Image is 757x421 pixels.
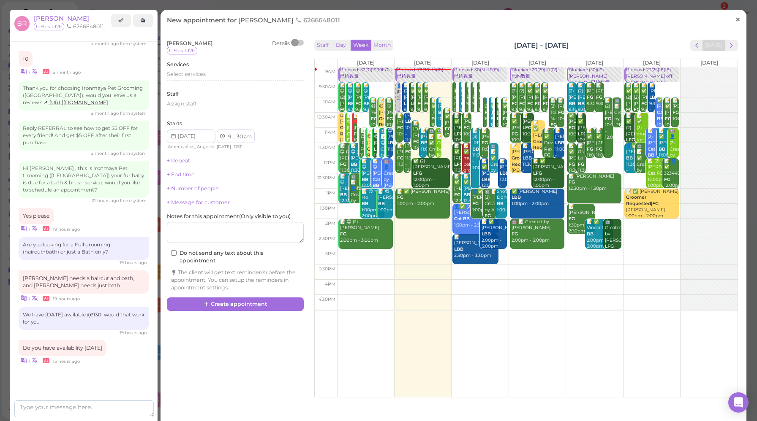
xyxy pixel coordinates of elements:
b: FG [472,94,479,100]
span: New appointment for [167,16,342,24]
div: 📝 (2) [PERSON_NAME] 9:30am - 10:30am [511,82,517,126]
div: 📝 (2) [PERSON_NAME] 11:00am - 12:00pm [647,128,659,178]
b: FG [397,155,403,161]
b: FG [543,101,549,106]
span: [DATE] [217,144,231,149]
div: 📝 [PERSON_NAME] 11:00am - 12:00pm [481,128,490,165]
div: 📝 ✅ [PERSON_NAME] 12:00pm - 1:00pm [481,158,490,202]
span: [PERSON_NAME] [167,40,212,46]
div: 📝 [PERSON_NAME] 9:30am - 10:30am [649,82,655,119]
b: LBB [405,119,414,124]
div: 📝 ✅ [PERSON_NAME] 10:00am - 11:00am [664,97,670,141]
div: 📝 (2) Tei Narumi 10:00am - 11:00am [550,97,556,147]
div: 📝 ✅ [PERSON_NAME] 9:30am - 10:30am [424,82,428,126]
div: 📝 ✅ [PERSON_NAME] 10:00am - 11:00am [431,97,435,141]
div: 📝 ✅ muzzle before grooming 11:30am - 12:30pm [463,143,471,199]
b: BB [438,110,445,115]
div: 📝 (2) [PERSON_NAME] 9:30am - 10:30am [519,82,525,126]
b: Groomer Requested|FG [626,194,659,206]
b: BB [497,201,504,206]
div: 📝 😋 [PERSON_NAME] 11:00am - 12:00pm [373,128,377,171]
b: LBB [482,177,491,182]
b: FG [454,192,460,197]
b: FG [665,116,671,121]
b: BB [659,146,665,152]
b: FG [634,107,640,112]
div: 🤖 📝 (2) Created by AI 1:00pm - 2:00pm [484,189,498,238]
b: FG|LFG [605,116,621,121]
b: Groomer Requested|FG [379,116,411,128]
b: BB [626,155,633,161]
b: Groomer Requested|FG [367,146,400,158]
b: FG [371,116,377,121]
div: 📝 Grand Lo 11:30am - 12:30pm [577,143,586,186]
b: LFG [605,243,614,249]
b: BB|LBB [472,146,490,152]
div: 📝 ✅ [PERSON_NAME] 10:00am - 11:00am [496,97,499,141]
b: FG [485,110,491,115]
b: FG [463,125,470,130]
b: FG [512,101,518,106]
b: FG [355,101,362,106]
b: FG [673,110,679,115]
b: FG [431,116,438,121]
b: LFG [497,116,506,121]
div: 📝 [PERSON_NAME] 10:30am - 11:30am [397,113,403,150]
b: FG [360,146,367,152]
div: 📝 [DEMOGRAPHIC_DATA][PERSON_NAME] 10:45am - 11:45am [413,120,419,164]
div: 📝 (2) [PERSON_NAME] 9:30am - 10:30am [577,82,586,126]
span: from system [120,41,147,46]
b: LBB [482,231,491,237]
h2: [DATE] – [DATE] [514,40,569,50]
b: FG [569,162,575,167]
div: Blocked: 20(29) 17(17) • 已约数量 [511,67,564,79]
div: 📝 😋 [PERSON_NAME] 10:30am - 11:30am [346,113,350,162]
label: Do not send any text about this appointment [171,249,300,264]
b: FG [512,131,518,137]
div: 📝 [PERSON_NAME] 12:00pm - 1:00pm [499,158,507,195]
b: BB [362,177,368,182]
div: 📝 (2) [PERSON_NAME] 9:30am - 10:30am [403,82,407,126]
b: FG [527,101,534,106]
label: Starts [167,120,182,127]
div: 🤖 📝 Created by [PERSON_NAME] 11:00am - 12:00pm [436,128,441,190]
div: 👤6269051508 10:00am - 11:00am [484,97,487,135]
div: 📝 ✅ [PERSON_NAME] 10:30am - 11:30am [511,113,523,156]
div: 📝 [PERSON_NAME] [PERSON_NAME] 11:30am - 12:30pm [511,143,523,193]
div: 📝 ✅ [PERSON_NAME] 11:30am - 12:30pm [568,143,577,186]
a: [PERSON_NAME] [34,14,89,22]
div: • [19,67,149,76]
div: 📝 ✅ [PERSON_NAME] [PERSON_NAME] 1:00pm - 2:00pm [626,189,679,219]
b: BB [569,101,575,106]
div: 🤖 👤(2) Created by AI 11:00am - 12:00pm [669,128,679,196]
div: 🤖 📝 😋 Created by AI 11:00am - 12:00pm [380,128,384,190]
div: 📝 ✅ (2) [PERSON_NAME] 9:30am - 10:30am [633,82,639,132]
div: 📝 ✅ [PERSON_NAME] 9:30am - 10:30am [527,82,533,126]
div: 🤖 📝 Created by [PERSON_NAME] 2:00pm - 3:00pm [511,219,564,244]
div: 👤✅ dog had been here before 9:30am - 10:30am [454,82,456,151]
li: 6266648011 [64,23,106,30]
b: FG [424,101,430,106]
div: 🤖 📝 👤😋 Created by AI 12:30pm - 1:30pm [350,173,362,235]
b: LBB [454,246,463,252]
b: FG [544,152,550,158]
div: 📝 [PERSON_NAME] 9:30am - 10:30am [596,82,604,119]
div: Blocked: 32(31)19(19FG) • 已约数量 [340,67,393,79]
b: BB [460,101,467,106]
button: Day [331,40,351,51]
div: 📝 (2) [PERSON_NAME] 10:00am - 12:00pm [605,97,613,141]
div: 📝 😋 [PERSON_NAME] 9:30am - 10:30am [355,82,361,126]
div: 📝 [PERSON_NAME] 2:30pm - 3:30pm [454,234,498,259]
div: 📝 ✅ [PERSON_NAME] 11:00am - 12:00pm [596,128,604,171]
div: 📝 (2) [PERSON_NAME] 9:30am - 10:30am [568,82,577,126]
b: FG [445,126,451,132]
div: 📝 ✅ [PERSON_NAME] 10:30am - 11:30am [577,113,586,156]
span: Select services [167,71,206,77]
button: prev [690,40,703,51]
div: 📝 ✅ [PERSON_NAME] 9:30am - 10:30am [410,82,414,126]
button: Create appointment [167,297,304,311]
span: × [735,13,741,25]
div: 📝 🛑 [PERSON_NAME] 10:30am - 11:30am [353,113,357,156]
div: 📝 [PERSON_NAME] 9:30am - 10:30am [472,82,474,119]
b: BB [463,192,470,197]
